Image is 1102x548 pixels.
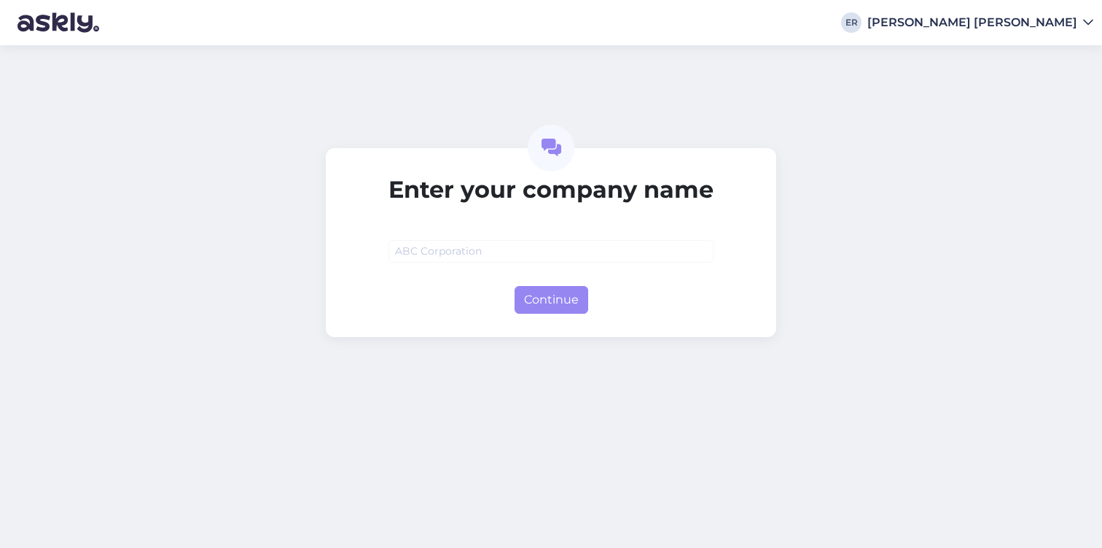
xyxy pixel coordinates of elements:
[388,240,714,263] input: ABC Corporation
[867,17,1093,28] a: [PERSON_NAME] [PERSON_NAME]
[867,17,1077,28] div: [PERSON_NAME] [PERSON_NAME]
[841,12,861,33] div: ER
[515,286,588,314] button: Continue
[388,176,714,204] h2: Enter your company name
